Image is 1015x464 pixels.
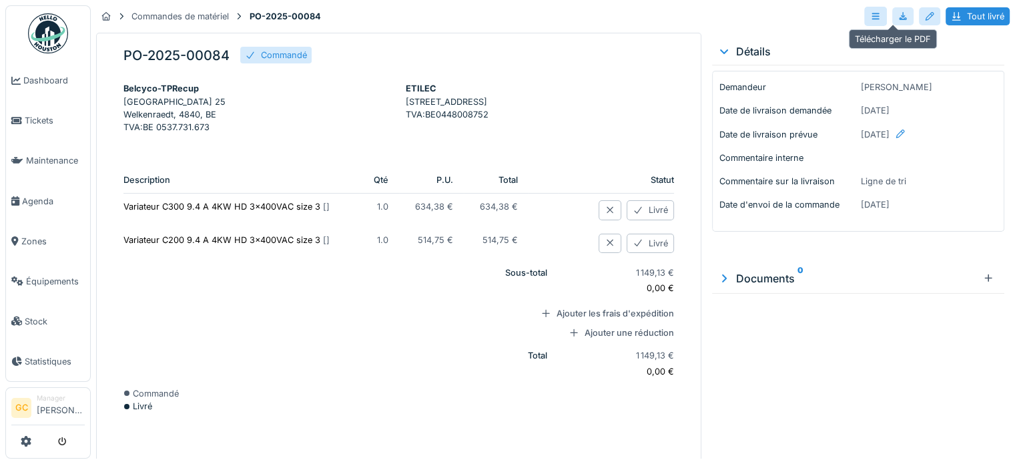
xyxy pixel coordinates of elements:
[719,128,856,141] p: Date de livraison prévue
[28,13,68,53] img: Badge_color-CXgf-gQk.svg
[719,81,856,93] p: Demandeur
[410,200,453,213] p: 634,38 €
[21,235,85,248] span: Zones
[861,81,997,93] p: [PERSON_NAME]
[719,152,856,164] p: Commentaire interne
[569,266,675,279] p: 1 149,13 €
[370,200,388,213] p: 1.0
[123,167,360,194] th: Description
[123,234,349,246] p: Variateur C200 9.4 A 4KW HD 3x400VAC size 3
[717,43,999,59] div: Détails
[123,82,392,95] div: Belcyco-TPRecup
[123,387,674,400] div: Commandé
[23,74,85,87] span: Dashboard
[123,121,392,134] p: TVA : BE 0537.731.673
[123,200,349,213] p: Variateur C300 9.4 A 4KW HD 3x400VAC size 3
[37,393,85,422] li: [PERSON_NAME]
[6,61,90,101] a: Dashboard
[123,95,392,121] p: [GEOGRAPHIC_DATA] 25 Welkenraedt, 4840, BE
[323,235,330,245] span: [ ]
[474,200,518,213] p: 634,38 €
[627,234,674,253] div: Livré
[529,307,674,320] div: Ajouter les frais d'expédition
[849,29,937,49] div: Télécharger le PDF
[410,234,453,246] p: 514,75 €
[6,101,90,141] a: Tickets
[558,167,675,194] th: Statut
[861,175,997,188] p: Ligne de tri
[569,282,675,294] p: 0,00 €
[131,10,229,23] div: Commandes de matériel
[464,167,529,194] th: Total
[26,275,85,288] span: Équipements
[627,200,674,220] div: Livré
[6,141,90,181] a: Maintenance
[123,47,230,63] h5: PO-2025-00084
[123,342,558,387] th: Total
[569,349,675,362] p: 1 149,13 €
[26,154,85,167] span: Maintenance
[25,315,85,328] span: Stock
[123,260,558,304] th: Sous-total
[360,167,399,194] th: Qté
[22,195,85,208] span: Agenda
[6,181,90,221] a: Agenda
[406,95,675,108] p: [STREET_ADDRESS]
[719,175,856,188] p: Commentaire sur la livraison
[370,234,388,246] p: 1.0
[569,365,675,378] p: 0,00 €
[861,128,997,152] div: [DATE]
[861,198,997,211] p: [DATE]
[6,221,90,261] a: Zones
[406,108,675,121] p: TVA : BE0448008752
[25,355,85,368] span: Statistiques
[25,114,85,127] span: Tickets
[6,261,90,301] a: Équipements
[6,341,90,381] a: Statistiques
[406,82,675,95] div: ETILEC
[244,10,326,23] strong: PO-2025-00084
[719,198,856,211] p: Date d'envoi de la commande
[717,270,978,286] div: Documents
[529,326,674,339] div: Ajouter une réduction
[123,400,674,413] div: Livré
[11,393,85,425] a: GC Manager[PERSON_NAME]
[719,104,856,117] p: Date de livraison demandée
[474,234,518,246] p: 514,75 €
[946,7,1010,25] div: Tout livré
[861,104,997,117] p: [DATE]
[6,301,90,341] a: Stock
[261,49,307,61] div: Commandé
[399,167,464,194] th: P.U.
[323,202,330,212] span: [ ]
[11,398,31,418] li: GC
[37,393,85,403] div: Manager
[797,270,803,286] sup: 0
